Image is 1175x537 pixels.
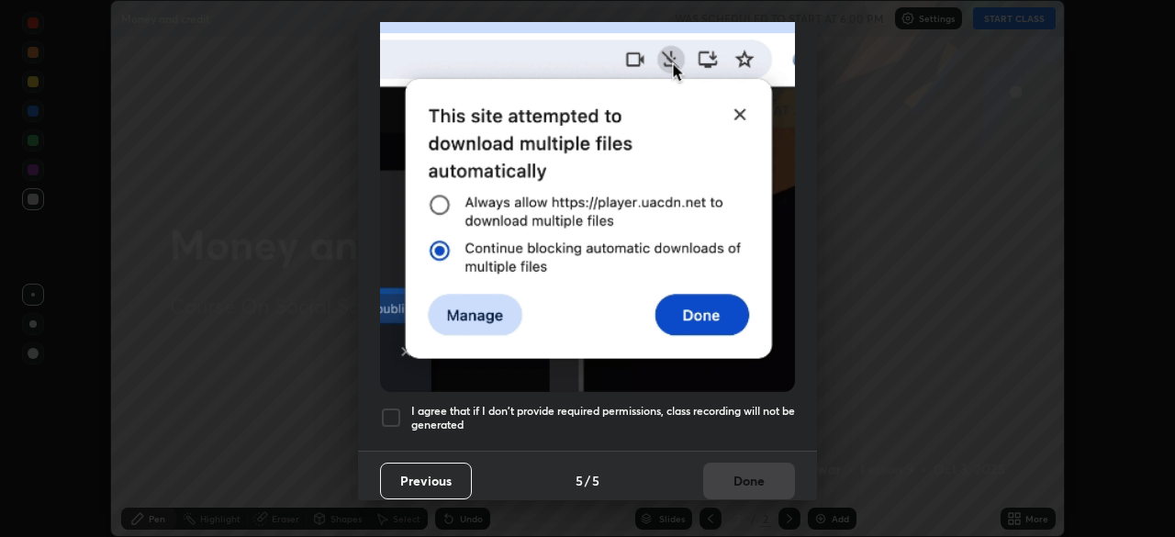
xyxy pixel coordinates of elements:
[592,471,599,490] h4: 5
[585,471,590,490] h4: /
[380,463,472,499] button: Previous
[576,471,583,490] h4: 5
[411,404,795,432] h5: I agree that if I don't provide required permissions, class recording will not be generated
